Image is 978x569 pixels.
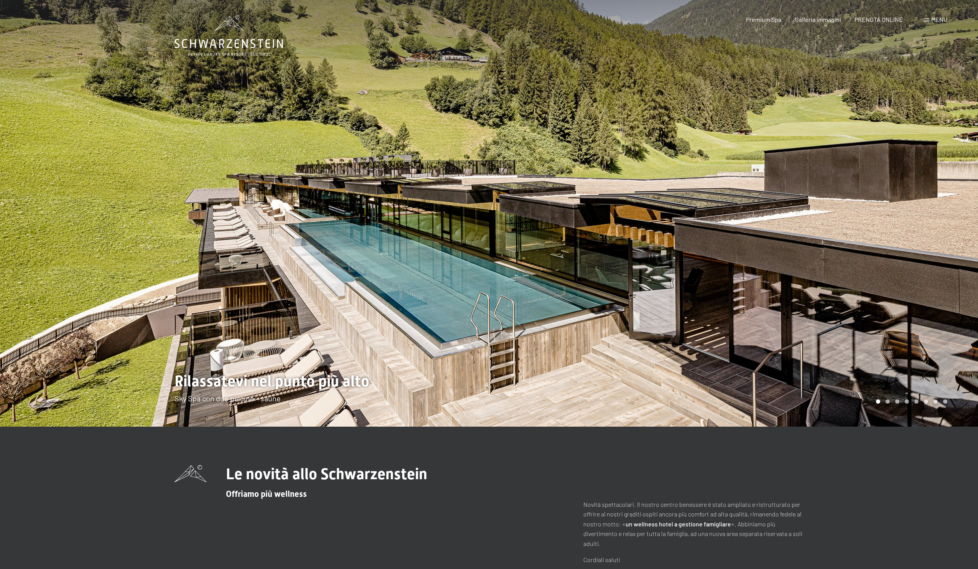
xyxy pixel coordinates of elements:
[886,399,890,404] div: Carousel Page 2
[914,399,919,404] div: Carousel Page 5
[855,16,903,23] a: PRENOTA ONLINE
[876,399,880,404] div: Carousel Page 1 (Current Slide)
[746,16,781,23] a: Premium Spa
[226,465,427,483] span: Le novità allo Schwarzenstein
[226,489,307,499] span: Offriamo più wellness
[924,399,928,404] div: Carousel Page 6
[934,399,938,404] div: Carousel Page 7
[931,16,947,23] span: Menu
[583,555,803,565] p: Cordiali saluti
[905,399,909,404] div: Carousel Page 4
[943,399,947,404] div: Carousel Page 8
[626,520,731,528] strong: un wellness hotel a gestione famigliare
[583,500,803,549] p: Novità spettacolari. Il nostro centro benessere è stato ampliato e ristrutturato per offrire ai n...
[795,16,841,23] a: Galleria immagini
[895,399,899,404] div: Carousel Page 3
[873,399,947,404] div: Carousel Pagination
